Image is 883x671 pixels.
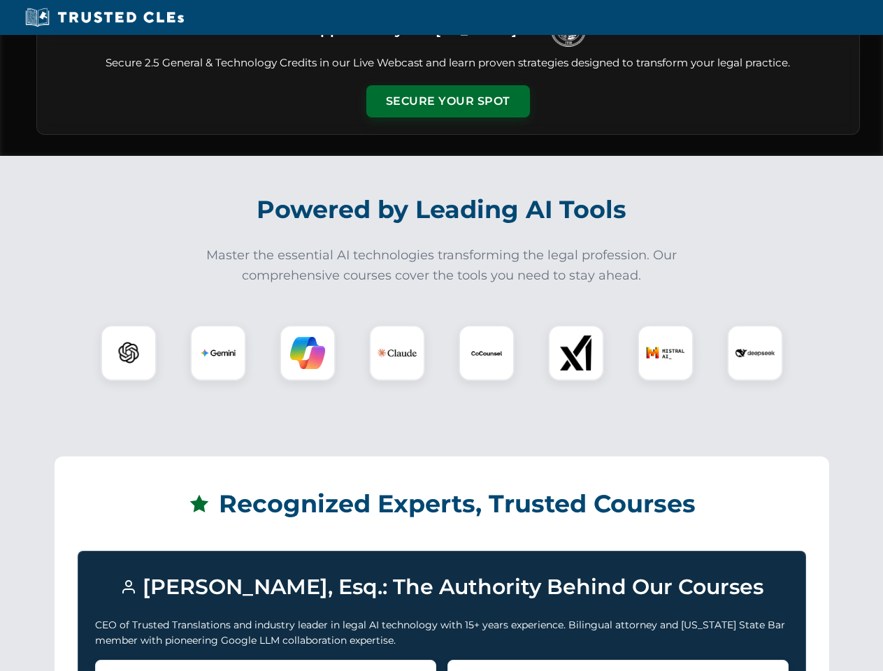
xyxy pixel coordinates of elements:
[638,325,694,381] div: Mistral AI
[190,325,246,381] div: Gemini
[101,325,157,381] div: ChatGPT
[201,335,236,370] img: Gemini Logo
[197,245,687,286] p: Master the essential AI technologies transforming the legal profession. Our comprehensive courses...
[78,479,806,528] h2: Recognized Experts, Trusted Courses
[646,333,685,373] img: Mistral AI Logo
[559,335,594,370] img: xAI Logo
[459,325,515,381] div: CoCounsel
[366,85,530,117] button: Secure Your Spot
[378,333,417,373] img: Claude Logo
[548,325,604,381] div: xAI
[735,333,775,373] img: DeepSeek Logo
[280,325,336,381] div: Copilot
[95,568,789,606] h3: [PERSON_NAME], Esq.: The Authority Behind Our Courses
[54,55,842,71] p: Secure 2.5 General & Technology Credits in our Live Webcast and learn proven strategies designed ...
[108,333,149,373] img: ChatGPT Logo
[727,325,783,381] div: DeepSeek
[21,7,188,28] img: Trusted CLEs
[469,335,504,370] img: CoCounsel Logo
[55,185,829,234] h2: Powered by Leading AI Tools
[369,325,425,381] div: Claude
[95,617,789,649] p: CEO of Trusted Translations and industry leader in legal AI technology with 15+ years experience....
[290,335,325,370] img: Copilot Logo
